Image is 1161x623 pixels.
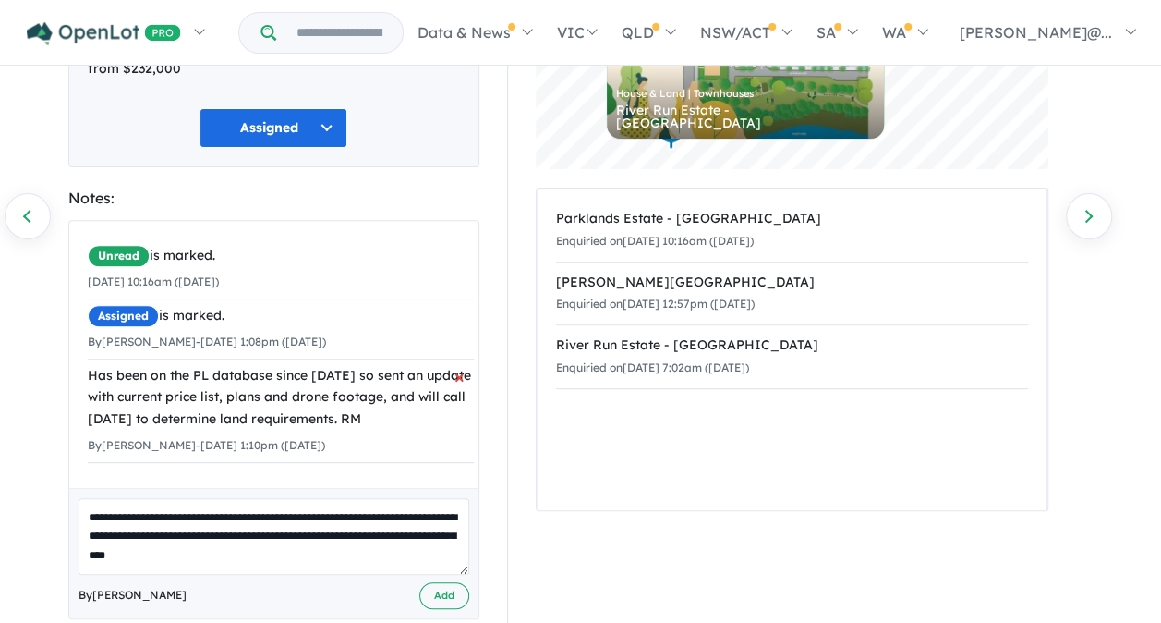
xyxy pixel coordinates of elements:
div: is marked. [88,245,474,267]
input: Try estate name, suburb, builder or developer [280,13,399,53]
span: By [PERSON_NAME] [79,586,187,605]
span: × [454,360,465,394]
small: By [PERSON_NAME] - [DATE] 1:10pm ([DATE]) [88,438,325,452]
div: is marked. [88,305,474,327]
span: [PERSON_NAME]@... [960,23,1112,42]
div: House & Land | Townhouses [616,89,875,99]
small: Enquiried on [DATE] 10:16am ([DATE]) [556,234,754,248]
button: Assigned [200,108,347,148]
a: [PERSON_NAME][GEOGRAPHIC_DATA]Enquiried on[DATE] 12:57pm ([DATE]) [556,262,1028,326]
div: Has been on the PL database since [DATE] so sent an update with current price list, plans and dro... [88,365,474,431]
span: Unread [88,245,150,267]
a: Parklands Estate - [GEOGRAPHIC_DATA]Enquiried on[DATE] 10:16am ([DATE]) [556,199,1028,263]
small: Enquiried on [DATE] 7:02am ([DATE]) [556,360,749,374]
a: River Run Estate - [GEOGRAPHIC_DATA]Enquiried on[DATE] 7:02am ([DATE]) [556,324,1028,389]
div: Parklands Estate - [GEOGRAPHIC_DATA] [556,208,1028,230]
button: Add [419,582,469,609]
small: By [PERSON_NAME] - [DATE] 1:08pm ([DATE]) [88,335,326,348]
small: Enquiried on [DATE] 12:57pm ([DATE]) [556,297,755,311]
div: [PERSON_NAME][GEOGRAPHIC_DATA] [556,272,1028,294]
div: Notes: [68,186,479,211]
small: [DATE] 10:16am ([DATE]) [88,275,219,288]
img: Openlot PRO Logo White [27,22,181,45]
div: River Run Estate - [GEOGRAPHIC_DATA] [556,335,1028,357]
span: Assigned [88,305,159,327]
div: River Run Estate - [GEOGRAPHIC_DATA] [616,104,875,129]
